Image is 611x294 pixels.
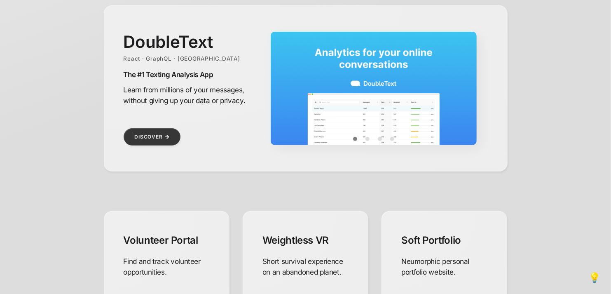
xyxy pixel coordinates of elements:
[401,234,487,246] h1: Soft Portfolio
[124,55,255,62] div: React · GraphQL · [GEOGRAPHIC_DATA]
[386,133,398,145] button: Item 3
[588,272,601,283] span: 💡
[124,70,255,79] h2: The #1 Texting Analysis App
[401,256,487,277] p: Neumorphic personal portfolio website.
[271,32,477,145] img: 0.jpg
[361,133,374,145] button: Item 1
[586,270,603,286] button: 💡
[262,256,349,277] p: Short survival experience on an abandoned planet.
[349,133,361,145] button: Item 0
[124,128,181,146] a: Discover
[124,32,255,52] h1: DoubleText
[124,85,255,106] p: Learn from millions of your messages, without giving up your data or privacy.
[374,133,386,145] button: Item 2
[262,234,349,246] h1: Weightless VR
[124,234,210,246] h1: Volunteer Portal
[124,256,210,277] p: Find and track volunteer opportunities.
